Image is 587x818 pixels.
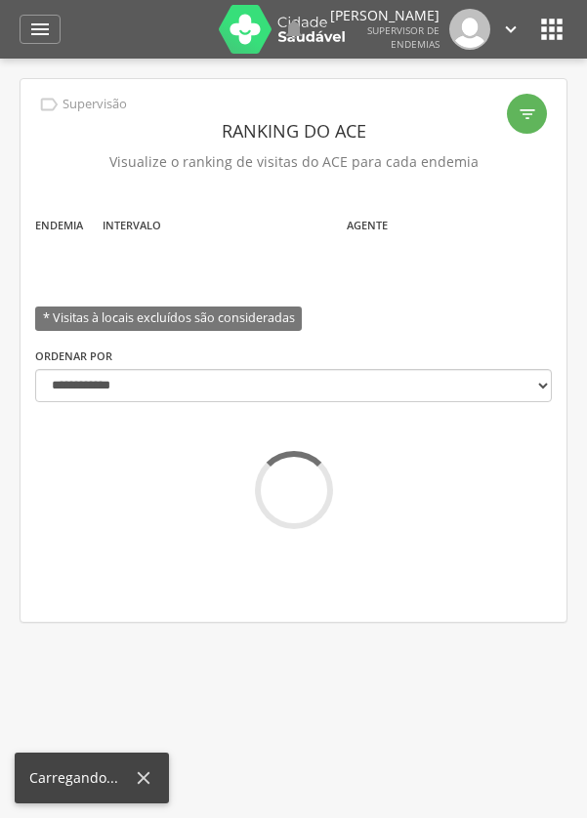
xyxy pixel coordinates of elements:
a:  [20,15,61,44]
i:  [536,14,567,45]
label: Ordenar por [35,348,112,364]
p: Visualize o ranking de visitas do ACE para cada endemia [35,148,552,176]
i:  [500,19,522,40]
p: [PERSON_NAME] [330,9,440,22]
label: Endemia [35,218,83,233]
p: Supervisão [63,97,127,112]
span: Supervisor de Endemias [367,23,440,51]
i:  [518,104,537,124]
header: Ranking do ACE [35,113,552,148]
i:  [282,18,306,41]
label: Agente [347,218,388,233]
span: * Visitas à locais excluídos são consideradas [35,307,302,331]
i:  [28,18,52,41]
label: Intervalo [103,218,161,233]
a:  [500,9,522,50]
i:  [38,94,60,115]
div: Filtro [507,94,547,134]
a:  [282,9,306,50]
